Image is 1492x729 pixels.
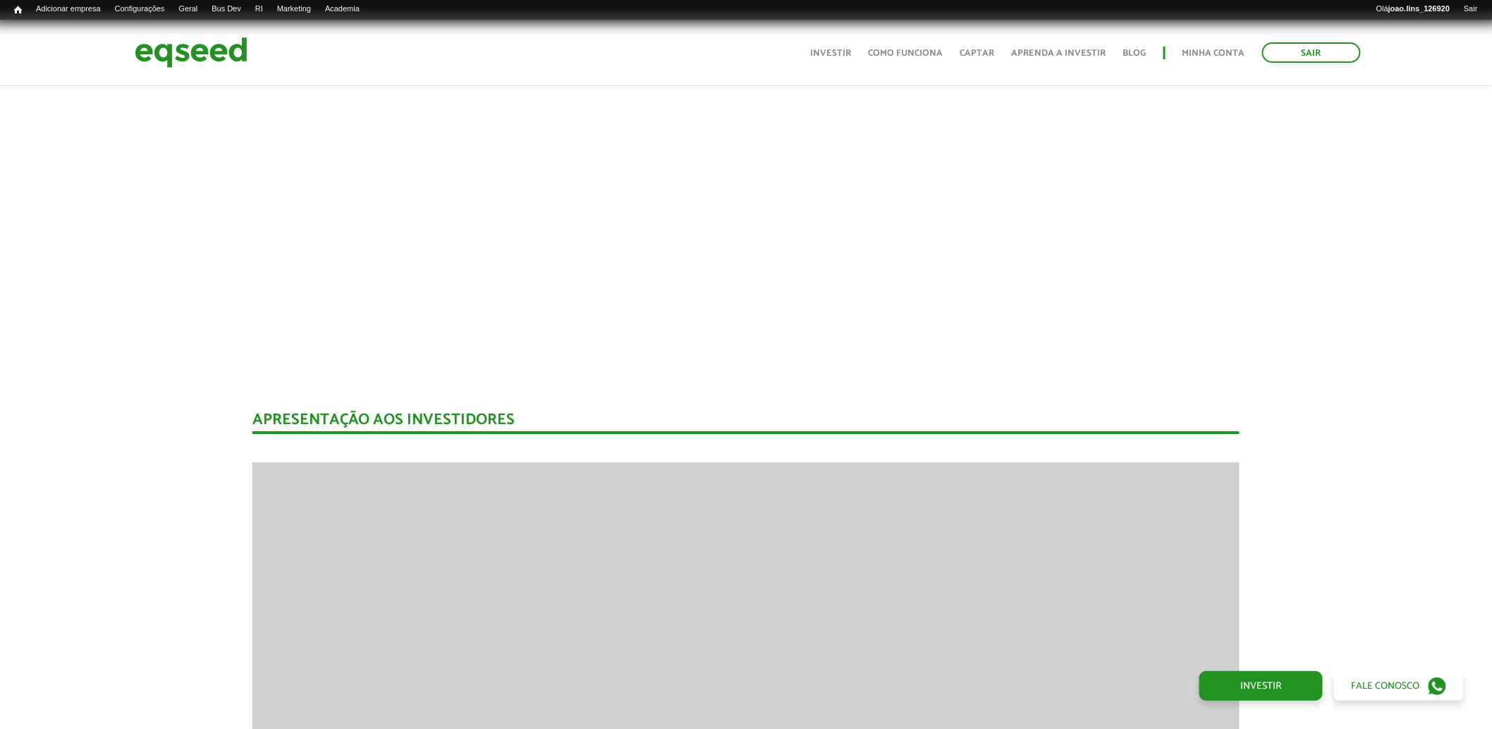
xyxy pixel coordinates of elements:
span: Início [14,5,22,15]
a: Olájoao.lins_126920 [1369,4,1457,15]
a: Aprenda a investir [1012,49,1106,58]
strong: joao.lins_126920 [1388,4,1450,13]
img: EqSeed [135,34,247,71]
a: Captar [960,49,995,58]
a: Academia [318,4,367,15]
a: Como funciona [869,49,943,58]
a: Minha conta [1182,49,1245,58]
a: Geral [171,4,204,15]
a: Configurações [108,4,172,15]
a: Adicionar empresa [29,4,108,15]
a: Marketing [270,4,318,15]
a: Bus Dev [204,4,248,15]
a: Fale conosco [1334,671,1464,701]
a: RI [248,4,270,15]
a: Investir [1199,671,1323,701]
a: Blog [1123,49,1146,58]
div: Apresentação aos investidores [252,412,1240,434]
a: Sair [1457,4,1485,15]
a: Início [7,4,29,17]
a: Investir [811,49,852,58]
a: Sair [1262,42,1361,63]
